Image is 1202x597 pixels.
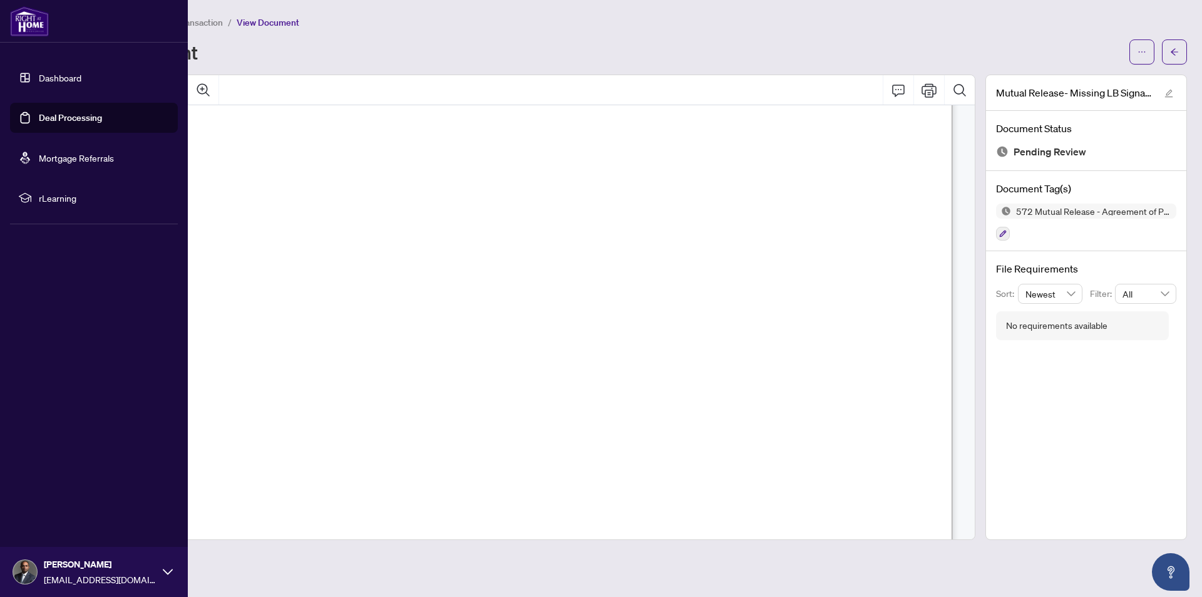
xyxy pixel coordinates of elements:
span: arrow-left [1170,48,1179,56]
div: No requirements available [1006,319,1107,333]
span: Mutual Release- Missing LB Signature.pdf [996,85,1153,100]
span: All [1122,284,1169,303]
span: Pending Review [1014,143,1086,160]
img: Profile Icon [13,560,37,584]
span: View Transaction [156,17,223,28]
h4: File Requirements [996,261,1176,276]
span: ellipsis [1138,48,1146,56]
a: Mortgage Referrals [39,152,114,164]
img: logo [10,6,49,36]
a: Dashboard [39,72,81,83]
span: [PERSON_NAME] [44,558,157,571]
span: Newest [1025,284,1076,303]
p: Sort: [996,287,1018,301]
span: edit [1164,89,1173,98]
h4: Document Tag(s) [996,181,1176,196]
a: Deal Processing [39,112,102,123]
span: rLearning [39,191,169,205]
span: 572 Mutual Release - Agreement of Purchase and Sale - Commercial [1011,207,1176,215]
button: Open asap [1152,553,1189,591]
p: Filter: [1090,287,1115,301]
span: [EMAIL_ADDRESS][DOMAIN_NAME] [44,573,157,586]
img: Document Status [996,145,1009,158]
h4: Document Status [996,121,1176,136]
img: Status Icon [996,204,1011,219]
li: / [228,15,232,29]
span: View Document [237,17,299,28]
